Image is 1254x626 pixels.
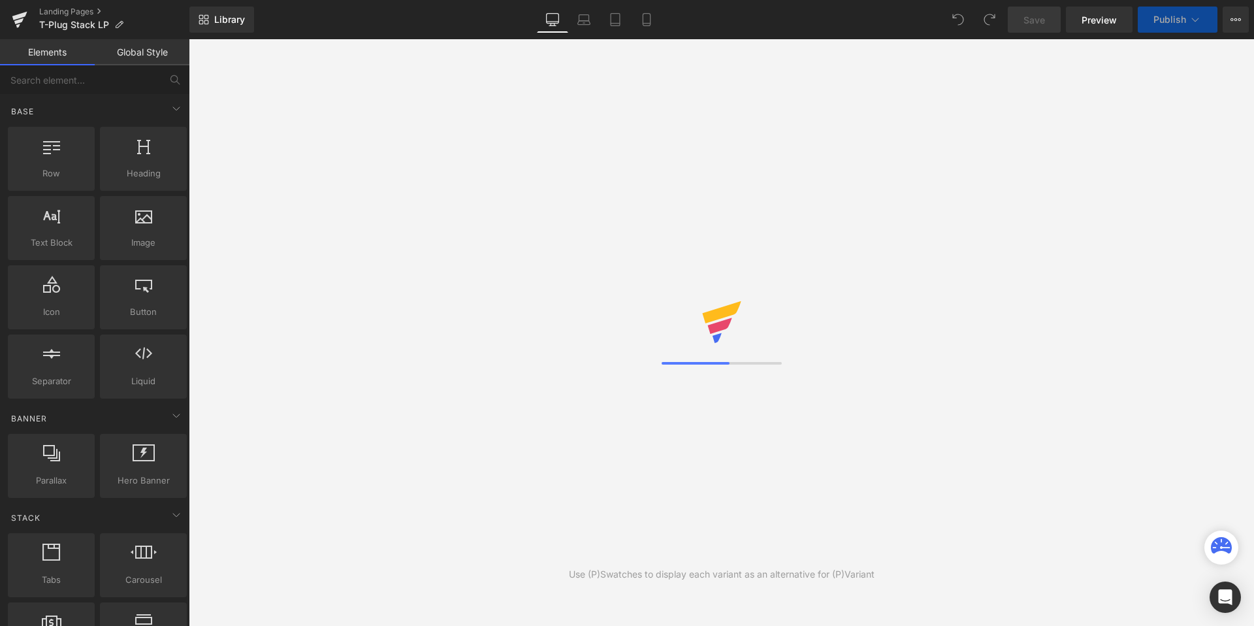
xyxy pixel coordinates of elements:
button: Redo [976,7,1003,33]
span: Banner [10,412,48,425]
a: Global Style [95,39,189,65]
span: Library [214,14,245,25]
span: Carousel [104,573,183,587]
span: Publish [1153,14,1186,25]
span: Image [104,236,183,250]
span: Text Block [12,236,91,250]
span: Stack [10,512,42,524]
span: Liquid [104,374,183,388]
div: Open Intercom Messenger [1210,582,1241,613]
a: New Library [189,7,254,33]
span: Hero Banner [104,474,183,487]
a: Laptop [568,7,600,33]
span: Base [10,105,35,118]
span: Icon [12,305,91,319]
span: Heading [104,167,183,180]
a: Preview [1066,7,1133,33]
a: Desktop [537,7,568,33]
button: Undo [945,7,971,33]
span: Preview [1082,13,1117,27]
span: Tabs [12,573,91,587]
button: More [1223,7,1249,33]
span: Parallax [12,474,91,487]
button: Publish [1138,7,1217,33]
span: T-Plug Stack LP [39,20,109,30]
a: Mobile [631,7,662,33]
a: Tablet [600,7,631,33]
span: Row [12,167,91,180]
a: Landing Pages [39,7,189,17]
span: Save [1023,13,1045,27]
div: Use (P)Swatches to display each variant as an alternative for (P)Variant [569,567,875,582]
span: Separator [12,374,91,388]
span: Button [104,305,183,319]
